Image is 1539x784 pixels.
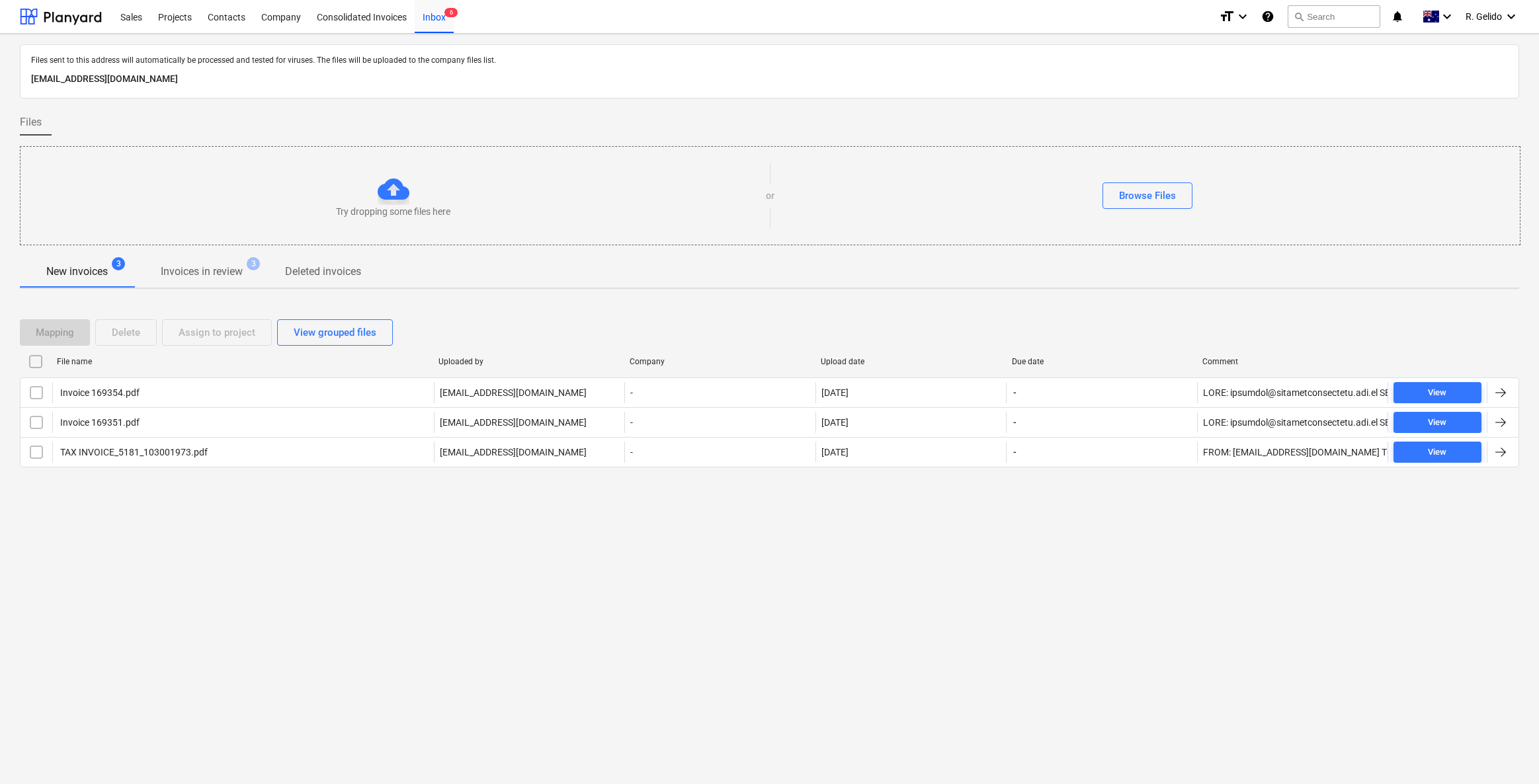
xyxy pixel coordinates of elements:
[624,412,815,433] div: -
[821,447,849,457] div: [DATE]
[1012,446,1018,459] span: -
[630,357,810,366] div: Company
[1012,386,1018,399] span: -
[285,264,361,280] p: Deleted invoices
[821,417,849,428] div: [DATE]
[1119,187,1176,204] div: Browse Files
[624,382,815,403] div: -
[821,387,849,398] div: [DATE]
[1428,415,1446,430] div: View
[821,357,1001,366] div: Upload date
[624,442,815,463] div: -
[1503,9,1519,24] i: keyboard_arrow_down
[1393,442,1481,463] button: View
[1393,412,1481,433] button: View
[438,357,619,366] div: Uploaded by
[294,324,376,341] div: View grouped files
[336,205,450,218] p: Try dropping some files here
[444,8,458,17] span: 6
[1261,9,1274,24] i: Knowledge base
[1012,416,1018,429] span: -
[1202,357,1383,366] div: Comment
[31,71,1508,87] p: [EMAIL_ADDRESS][DOMAIN_NAME]
[46,264,108,280] p: New invoices
[1393,382,1481,403] button: View
[766,189,774,202] p: or
[20,146,1520,245] div: Try dropping some files hereorBrowse Files
[1102,182,1192,209] button: Browse Files
[1439,9,1455,24] i: keyboard_arrow_down
[57,357,428,366] div: File name
[58,387,140,398] div: Invoice 169354.pdf
[1428,385,1446,401] div: View
[1294,11,1304,22] span: search
[1235,9,1251,24] i: keyboard_arrow_down
[1428,445,1446,460] div: View
[1012,357,1192,366] div: Due date
[440,416,587,429] p: [EMAIL_ADDRESS][DOMAIN_NAME]
[58,417,140,428] div: Invoice 169351.pdf
[1466,11,1502,22] span: R. Gelido
[31,56,1508,66] p: Files sent to this address will automatically be processed and tested for viruses. The files will...
[112,257,125,270] span: 3
[1219,9,1235,24] i: format_size
[161,264,243,280] p: Invoices in review
[20,114,42,130] span: Files
[247,257,260,270] span: 3
[58,447,208,457] div: TAX INVOICE_5181_103001973.pdf
[277,319,393,346] button: View grouped files
[1391,9,1404,24] i: notifications
[1473,721,1539,784] iframe: Chat Widget
[1288,5,1380,28] button: Search
[440,446,587,459] p: [EMAIL_ADDRESS][DOMAIN_NAME]
[440,386,587,399] p: [EMAIL_ADDRESS][DOMAIN_NAME]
